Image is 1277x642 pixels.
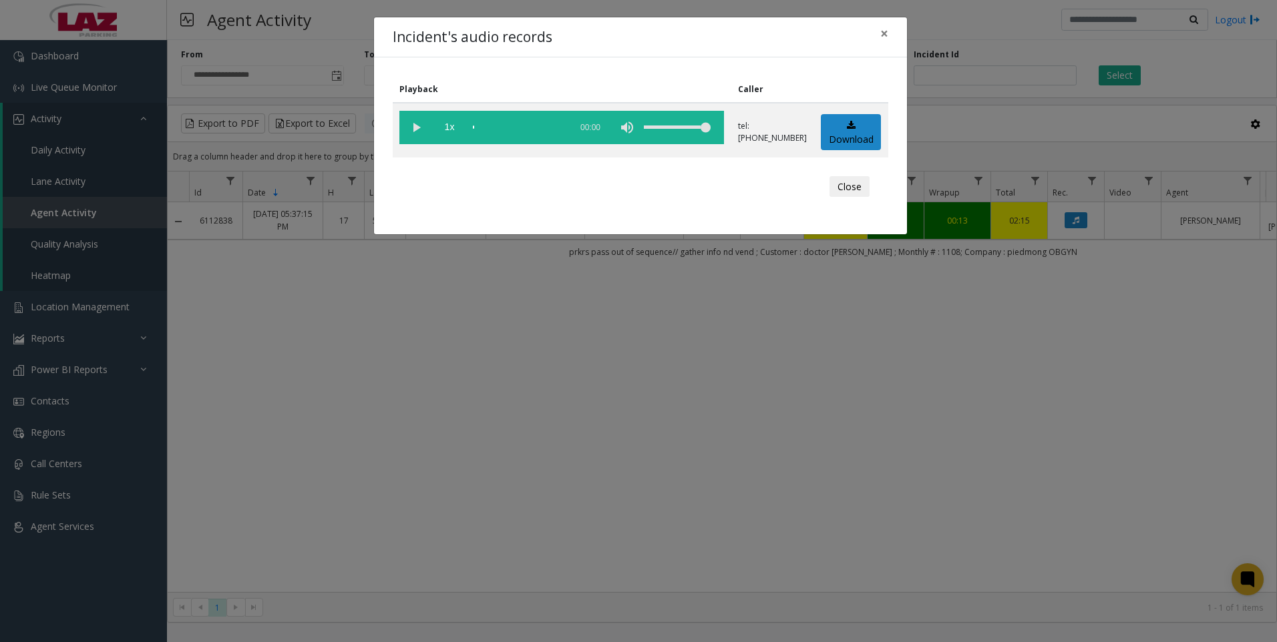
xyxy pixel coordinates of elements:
[738,120,807,144] p: tel:[PHONE_NUMBER]
[731,76,814,103] th: Caller
[393,76,731,103] th: Playback
[821,114,881,151] a: Download
[871,17,898,50] button: Close
[830,176,870,198] button: Close
[880,24,888,43] span: ×
[473,111,564,144] div: scrub bar
[644,111,711,144] div: volume level
[433,111,466,144] span: playback speed button
[393,27,552,48] h4: Incident's audio records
